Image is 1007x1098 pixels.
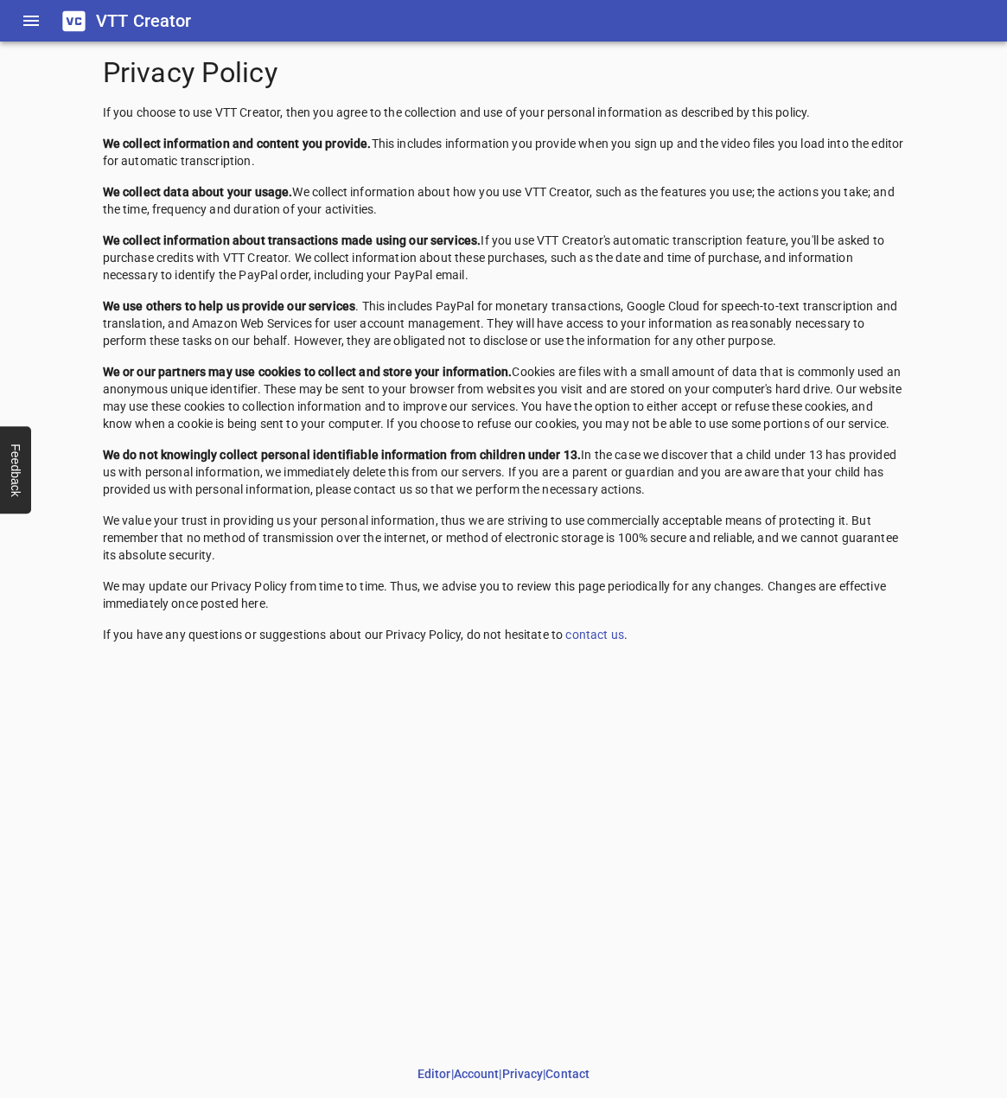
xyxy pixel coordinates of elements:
h6: | | | [417,1065,590,1084]
h4: Privacy Policy [103,55,905,90]
a: Editor [417,1067,451,1081]
strong: We collect data about your usage. [103,185,293,199]
a: Contact [545,1067,590,1081]
h6: VTT Creator [96,7,192,35]
strong: We use others to help us provide our services [103,299,356,313]
p: In the case we discover that a child under 13 has provided us with personal information, we immed... [103,446,905,498]
p: We may update our Privacy Policy from time to time. Thus, we advise you to review this page perio... [103,578,905,612]
p: . This includes PayPal for monetary transactions, Google Cloud for speech-to-text transcription a... [103,297,905,349]
a: contact us [565,628,624,642]
strong: We do not knowingly collect personal identifiable information from children under 13. [103,448,582,462]
p: If you use VTT Creator's automatic transcription feature, you'll be asked to purchase credits wit... [103,232,905,284]
p: If you have any questions or suggestions about our Privacy Policy, do not hesitate to . [103,626,905,643]
a: Account [454,1067,500,1081]
strong: We collect information and content you provide. [103,137,372,150]
strong: We or our partners may use cookies to collect and store your information. [103,365,513,379]
p: We value your trust in providing us your personal information, thus we are striving to use commer... [103,512,905,564]
p: We collect information about how you use VTT Creator, such as the features you use; the actions y... [103,183,905,218]
p: Cookies are files with a small amount of data that is commonly used an anonymous unique identifie... [103,363,905,432]
p: If you choose to use VTT Creator, then you agree to the collection and use of your personal infor... [103,104,905,121]
a: Privacy [502,1067,544,1081]
strong: We collect information about transactions made using our services. [103,233,481,247]
p: This includes information you provide when you sign up and the video files you load into the edit... [103,135,905,169]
